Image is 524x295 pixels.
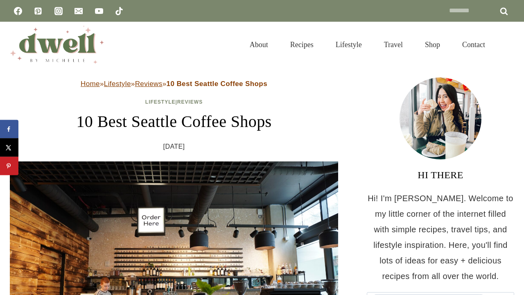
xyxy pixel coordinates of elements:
[91,3,107,19] a: YouTube
[500,38,514,52] button: View Search Form
[451,30,496,59] a: Contact
[10,3,26,19] a: Facebook
[167,80,267,88] strong: 10 Best Seattle Coffee Shops
[145,99,203,105] span: |
[414,30,451,59] a: Shop
[104,80,131,88] a: Lifestyle
[81,80,100,88] a: Home
[30,3,46,19] a: Pinterest
[239,30,279,59] a: About
[70,3,87,19] a: Email
[163,141,185,153] time: [DATE]
[373,30,414,59] a: Travel
[239,30,496,59] nav: Primary Navigation
[279,30,325,59] a: Recipes
[367,168,514,182] h3: HI THERE
[145,99,176,105] a: Lifestyle
[50,3,67,19] a: Instagram
[10,26,104,64] img: DWELL by michelle
[325,30,373,59] a: Lifestyle
[111,3,127,19] a: TikTok
[177,99,203,105] a: Reviews
[135,80,163,88] a: Reviews
[10,109,338,134] h1: 10 Best Seattle Coffee Shops
[367,191,514,284] p: Hi! I'm [PERSON_NAME]. Welcome to my little corner of the internet filled with simple recipes, tr...
[81,80,267,88] span: » » »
